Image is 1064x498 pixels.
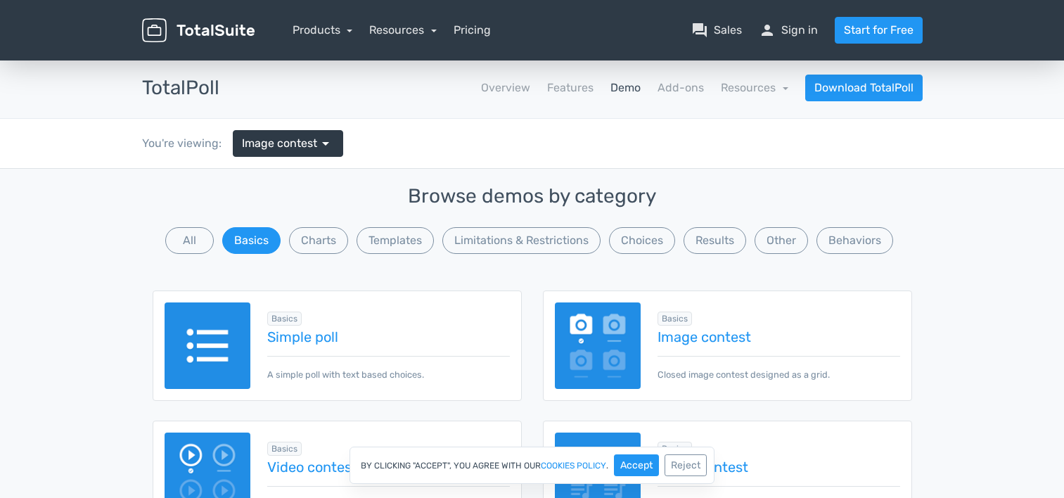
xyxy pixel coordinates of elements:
[610,79,641,96] a: Demo
[442,227,601,254] button: Limitations & Restrictions
[816,227,893,254] button: Behaviors
[233,130,343,157] a: Image contest arrow_drop_down
[153,186,912,207] h3: Browse demos by category
[142,135,233,152] div: You're viewing:
[165,302,251,389] img: text-poll.png.webp
[658,79,704,96] a: Add-ons
[267,356,509,381] p: A simple poll with text based choices.
[665,454,707,476] button: Reject
[222,227,281,254] button: Basics
[142,18,255,43] img: TotalSuite for WordPress
[165,227,214,254] button: All
[142,77,219,99] h3: TotalPoll
[658,356,899,381] p: Closed image contest designed as a grid.
[658,442,692,456] span: Browse all in Basics
[691,22,708,39] span: question_answer
[317,135,334,152] span: arrow_drop_down
[609,227,675,254] button: Choices
[267,312,302,326] span: Browse all in Basics
[293,23,353,37] a: Products
[357,227,434,254] button: Templates
[267,442,302,456] span: Browse all in Basics
[454,22,491,39] a: Pricing
[614,454,659,476] button: Accept
[684,227,746,254] button: Results
[369,23,437,37] a: Resources
[759,22,776,39] span: person
[350,447,714,484] div: By clicking "Accept", you agree with our .
[721,81,788,94] a: Resources
[267,329,509,345] a: Simple poll
[541,461,606,470] a: cookies policy
[691,22,742,39] a: question_answerSales
[658,312,692,326] span: Browse all in Basics
[759,22,818,39] a: personSign in
[658,329,899,345] a: Image contest
[242,135,317,152] span: Image contest
[805,75,923,101] a: Download TotalPoll
[555,302,641,389] img: image-poll.png.webp
[547,79,594,96] a: Features
[755,227,808,254] button: Other
[835,17,923,44] a: Start for Free
[481,79,530,96] a: Overview
[289,227,348,254] button: Charts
